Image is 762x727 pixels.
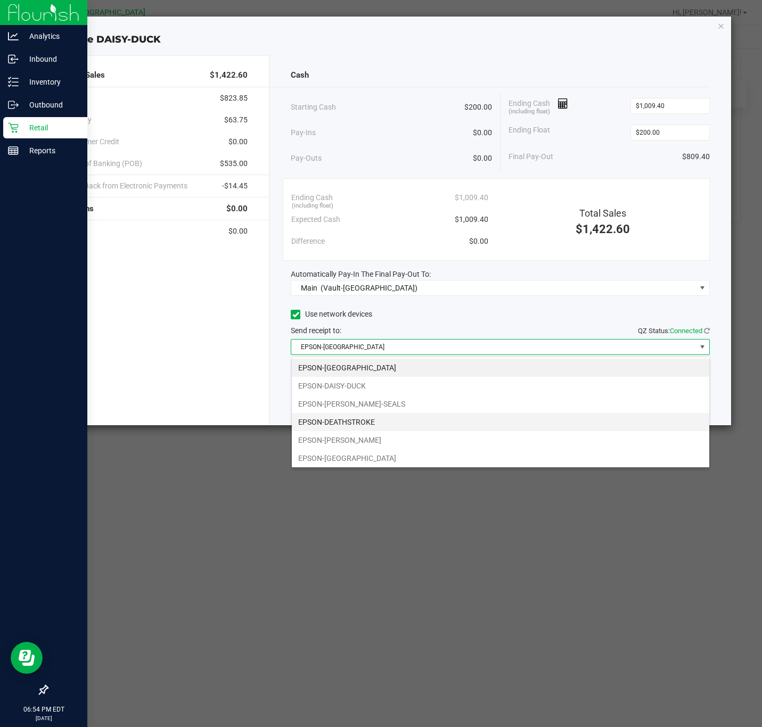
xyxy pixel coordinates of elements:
[19,98,83,111] p: Outbound
[5,714,83,722] p: [DATE]
[8,54,19,64] inline-svg: Inbound
[8,122,19,133] inline-svg: Retail
[228,226,248,237] span: $0.00
[292,431,709,449] li: EPSON-[PERSON_NAME]
[224,114,248,126] span: $63.75
[19,121,83,134] p: Retail
[292,395,709,413] li: EPSON-[PERSON_NAME]-SEALS
[291,69,309,81] span: Cash
[579,208,626,219] span: Total Sales
[8,145,19,156] inline-svg: Reports
[292,449,709,467] li: EPSON-[GEOGRAPHIC_DATA]
[65,158,142,169] span: Point of Banking (POB)
[321,284,417,292] span: (Vault-[GEOGRAPHIC_DATA])
[19,53,83,65] p: Inbound
[292,202,333,211] span: (including float)
[576,222,630,236] span: $1,422.60
[291,309,372,320] label: Use network devices
[469,236,488,247] span: $0.00
[455,192,488,203] span: $1,009.40
[291,340,695,354] span: EPSON-[GEOGRAPHIC_DATA]
[65,136,119,147] span: Customer Credit
[682,151,710,162] span: $809.40
[292,359,709,377] li: EPSON-[GEOGRAPHIC_DATA]
[670,327,702,335] span: Connected
[210,69,248,81] span: $1,422.60
[509,151,553,162] span: Final Pay-Out
[291,127,316,138] span: Pay-Ins
[291,270,431,278] span: Automatically Pay-In The Final Pay-Out To:
[5,705,83,714] p: 06:54 PM EDT
[292,377,709,395] li: EPSON-DAISY-DUCK
[292,413,709,431] li: EPSON-DEATHSTROKE
[291,236,325,247] span: Difference
[222,180,248,192] span: -$14.45
[291,326,341,335] span: Send receipt to:
[19,76,83,88] p: Inventory
[509,108,550,117] span: (including float)
[455,214,488,225] span: $1,009.40
[220,158,248,169] span: $535.00
[301,284,317,292] span: Main
[8,31,19,42] inline-svg: Analytics
[638,327,710,335] span: QZ Status:
[473,153,492,164] span: $0.00
[19,30,83,43] p: Analytics
[291,153,322,164] span: Pay-Outs
[464,102,492,113] span: $200.00
[39,32,731,47] div: Close DAISY-DUCK
[509,125,550,141] span: Ending Float
[291,192,333,203] span: Ending Cash
[65,197,248,220] div: Returns
[228,136,248,147] span: $0.00
[291,214,340,225] span: Expected Cash
[65,180,187,192] span: Cash Back from Electronic Payments
[11,642,43,674] iframe: Resource center
[473,127,492,138] span: $0.00
[8,77,19,87] inline-svg: Inventory
[19,144,83,157] p: Reports
[8,100,19,110] inline-svg: Outbound
[226,203,248,215] span: $0.00
[291,102,336,113] span: Starting Cash
[220,93,248,104] span: $823.85
[509,98,568,114] span: Ending Cash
